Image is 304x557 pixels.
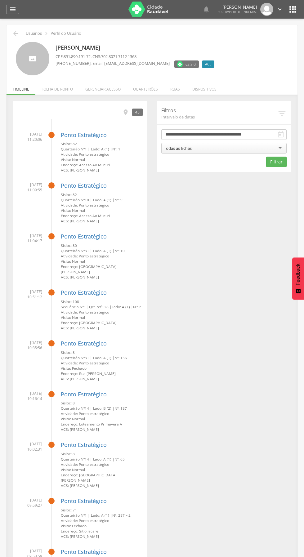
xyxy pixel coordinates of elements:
[61,274,143,280] small: ACS: [PERSON_NAME]
[61,427,143,432] small: ACS: [PERSON_NAME]
[277,131,284,138] i: 
[61,167,143,173] small: ACS: [PERSON_NAME]
[61,264,143,274] small: Endereço: [GEOGRAPHIC_DATA][PERSON_NAME]
[276,6,283,13] i: 
[101,54,136,59] span: 702 8071 7112 1368
[61,457,85,461] span: Quarteirão Nº
[61,243,77,248] span: Sisloc: 80
[9,6,16,13] i: 
[91,513,112,518] span: Lado: A (1) |
[112,304,133,309] span: Lado: A (1) |
[17,131,42,142] span: [DATE] 11:20:06
[61,218,143,224] small: ACS: [PERSON_NAME]
[61,360,143,366] small: Atividade: Ponto estratégico
[61,304,84,309] span: Sequência Nº
[61,523,143,528] small: Visita: Fechado
[61,340,107,347] a: Ponto Estratégico
[61,467,143,472] small: Visita: Normal
[61,483,143,488] small: ACS: [PERSON_NAME]
[79,80,127,95] li: Gerenciar acesso
[85,248,92,253] span: 31 |
[61,390,107,398] a: Ponto Estratégico
[85,457,92,461] span: 14 |
[93,457,114,461] span: Lado: A (1) |
[61,366,143,371] small: Visita: Fechado
[61,441,107,448] a: Ponto Estratégico
[61,253,143,259] small: Atividade: Ponto estratégico
[61,513,85,518] span: Quarteirão Nº
[6,5,19,14] a: 
[61,131,107,139] a: Ponto Estratégico
[61,350,75,355] span: Sisloc: 8
[186,61,196,67] span: v2.3.0
[26,31,42,36] p: Usuários
[85,197,92,202] span: 10 |
[61,371,143,376] small: Endereço: Rua [PERSON_NAME]
[61,548,107,555] a: Ponto Estratégico
[61,162,143,167] small: Endereço: Acesso Ao Mucuri
[56,60,91,66] span: [PHONE_NUMBER]
[85,406,92,411] span: 14 |
[56,54,217,60] p: CPF: , CNS:
[205,62,211,67] span: ACE
[61,400,75,405] span: Sisloc: 8
[288,4,298,14] i: 
[85,355,92,360] span: 31 |
[61,497,107,505] a: Ponto Estratégico
[61,248,85,253] span: Quarteirão Nº
[61,421,143,427] small: Endereço: Loteamento Primavera A
[61,197,143,203] small: Nº: 9
[93,197,114,202] span: Lado: A (1) |
[161,107,277,114] p: Filtros
[61,462,143,467] small: Atividade: Ponto estratégico
[292,257,304,300] button: Feedback - Mostrar pesquisa
[61,355,143,360] small: Nº: 156
[17,391,42,401] span: [DATE] 10:16:14
[17,233,42,243] span: [DATE] 11:04:17
[61,451,75,456] span: Sisloc: 8
[93,248,114,253] span: Lado: A (1) |
[61,197,85,202] span: Quarteirão Nº
[17,289,42,300] span: [DATE] 10:51:12
[61,406,85,411] span: Quarteirão Nº
[61,259,143,264] small: Visita: Normal
[61,213,143,218] small: Endereço: Acesso Ao Mucuri
[12,30,20,37] i: 
[61,355,85,360] span: Quarteirão Nº
[85,513,90,518] span: 1 |
[203,6,210,13] i: 
[61,411,143,416] small: Atividade: Ponto estratégico
[276,3,283,16] a: 
[61,146,143,152] small: Nº: 1
[61,534,143,539] small: ACS: [PERSON_NAME]
[61,416,143,421] small: Visita: Normal
[17,497,42,508] span: [DATE] 09:59:27
[17,182,42,193] span: [DATE] 11:09:55
[93,406,114,411] span: Lado: B (2) |
[61,208,143,213] small: Visita: Normal
[93,355,114,360] span: Lado: A (1) |
[61,507,77,512] span: Sisloc: 71
[61,289,107,296] a: Ponto Estratégico
[61,406,143,411] small: Nº: 187
[277,109,287,118] i: 
[122,109,129,116] i: 
[61,233,107,240] a: Ponto Estratégico
[56,44,217,52] p: [PERSON_NAME]
[61,203,143,208] small: Atividade: Ponto estratégico
[61,513,143,518] small: Nº: 287 – 2
[61,320,143,325] small: Endereço: [GEOGRAPHIC_DATA]
[164,145,192,151] div: Todas as fichas
[43,30,50,37] i: 
[61,157,143,162] small: Visita: Normal
[61,182,107,189] a: Ponto Estratégico
[186,80,223,95] li: Dispositivos
[218,5,257,9] p: [PERSON_NAME]
[61,146,85,151] span: Quarteirão Nº
[61,152,143,157] small: Atividade: Ponto estratégico
[56,60,170,66] p: , Email: [EMAIL_ADDRESS][DOMAIN_NAME]
[61,315,143,320] small: Visita: Normal
[61,192,77,197] span: Sisloc: 82
[51,31,81,36] p: Perfil do Usuário
[61,310,143,315] small: Atividade: Ponto estratégico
